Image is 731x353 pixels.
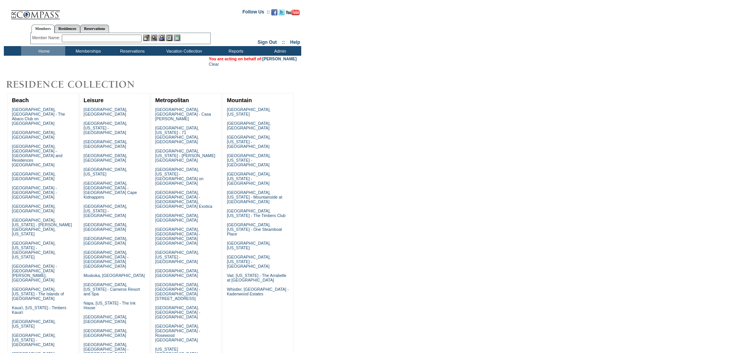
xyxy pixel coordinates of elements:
[155,149,215,162] a: [GEOGRAPHIC_DATA], [US_STATE] - [PERSON_NAME][GEOGRAPHIC_DATA]
[65,46,109,56] td: Memberships
[84,236,127,245] a: [GEOGRAPHIC_DATA], [GEOGRAPHIC_DATA]
[227,107,271,116] a: [GEOGRAPHIC_DATA], [US_STATE]
[227,273,286,282] a: Vail, [US_STATE] - The Arrabelle at [GEOGRAPHIC_DATA]
[257,40,277,45] a: Sign Out
[155,213,199,222] a: [GEOGRAPHIC_DATA], [GEOGRAPHIC_DATA]
[166,35,173,41] img: Reservations
[54,25,80,33] a: Residences
[282,40,285,45] span: ::
[227,241,271,250] a: [GEOGRAPHIC_DATA], [US_STATE]
[84,273,145,278] a: Muskoka, [GEOGRAPHIC_DATA]
[155,324,200,342] a: [GEOGRAPHIC_DATA], [GEOGRAPHIC_DATA] - Rosewood [GEOGRAPHIC_DATA]
[227,190,282,204] a: [GEOGRAPHIC_DATA], [US_STATE] - Mountainside at [GEOGRAPHIC_DATA]
[12,107,65,126] a: [GEOGRAPHIC_DATA], [GEOGRAPHIC_DATA] - The Abaco Club on [GEOGRAPHIC_DATA]
[158,35,165,41] img: Impersonate
[12,218,72,236] a: [GEOGRAPHIC_DATA], [US_STATE] - [PERSON_NAME][GEOGRAPHIC_DATA], [US_STATE]
[290,40,300,45] a: Help
[174,35,180,41] img: b_calculator.gif
[155,268,199,278] a: [GEOGRAPHIC_DATA], [GEOGRAPHIC_DATA]
[84,97,104,103] a: Leisure
[155,97,189,103] a: Metropolitan
[227,153,271,167] a: [GEOGRAPHIC_DATA], [US_STATE] - [GEOGRAPHIC_DATA]
[286,10,300,15] img: Subscribe to our YouTube Channel
[12,264,57,282] a: [GEOGRAPHIC_DATA] - [GEOGRAPHIC_DATA][PERSON_NAME], [GEOGRAPHIC_DATA]
[271,9,277,15] img: Become our fan on Facebook
[84,301,136,310] a: Napa, [US_STATE] - The Ink House
[151,35,157,41] img: View
[4,77,153,92] img: Destinations by Exclusive Resorts
[12,97,29,103] a: Beach
[257,46,301,56] td: Admin
[31,25,55,33] a: Members
[227,121,271,130] a: [GEOGRAPHIC_DATA], [GEOGRAPHIC_DATA]
[153,46,213,56] td: Vacation Collection
[213,46,257,56] td: Reports
[12,130,56,139] a: [GEOGRAPHIC_DATA], [GEOGRAPHIC_DATA]
[80,25,109,33] a: Reservations
[155,167,203,186] a: [GEOGRAPHIC_DATA], [US_STATE] - [GEOGRAPHIC_DATA] on [GEOGRAPHIC_DATA]
[21,46,65,56] td: Home
[84,121,127,135] a: [GEOGRAPHIC_DATA], [US_STATE] - [GEOGRAPHIC_DATA]
[10,4,60,20] img: Compass Home
[279,12,285,16] a: Follow us on Twitter
[84,250,129,268] a: [GEOGRAPHIC_DATA], [GEOGRAPHIC_DATA] - [GEOGRAPHIC_DATA] [GEOGRAPHIC_DATA]
[84,204,127,218] a: [GEOGRAPHIC_DATA], [US_STATE] - [GEOGRAPHIC_DATA]
[84,139,127,149] a: [GEOGRAPHIC_DATA], [GEOGRAPHIC_DATA]
[12,186,57,199] a: [GEOGRAPHIC_DATA] - [GEOGRAPHIC_DATA] - [GEOGRAPHIC_DATA]
[109,46,153,56] td: Reservations
[155,305,200,319] a: [GEOGRAPHIC_DATA], [GEOGRAPHIC_DATA] - [GEOGRAPHIC_DATA]
[227,135,271,149] a: [GEOGRAPHIC_DATA], [US_STATE] - [GEOGRAPHIC_DATA]
[279,9,285,15] img: Follow us on Twitter
[243,8,270,18] td: Follow Us ::
[209,62,219,66] a: Clear
[84,328,127,338] a: [GEOGRAPHIC_DATA], [GEOGRAPHIC_DATA]
[84,107,127,116] a: [GEOGRAPHIC_DATA], [GEOGRAPHIC_DATA]
[12,305,66,315] a: Kaua'i, [US_STATE] - Timbers Kaua'i
[84,153,127,162] a: [GEOGRAPHIC_DATA], [GEOGRAPHIC_DATA]
[155,250,199,264] a: [GEOGRAPHIC_DATA], [US_STATE] - [GEOGRAPHIC_DATA]
[155,126,199,144] a: [GEOGRAPHIC_DATA], [US_STATE] - 71 [GEOGRAPHIC_DATA], [GEOGRAPHIC_DATA]
[12,319,56,328] a: [GEOGRAPHIC_DATA], [US_STATE]
[12,204,56,213] a: [GEOGRAPHIC_DATA], [GEOGRAPHIC_DATA]
[227,222,282,236] a: [GEOGRAPHIC_DATA], [US_STATE] - One Steamboat Place
[209,56,297,61] span: You are acting on behalf of:
[12,144,63,167] a: [GEOGRAPHIC_DATA], [GEOGRAPHIC_DATA] - [GEOGRAPHIC_DATA] and Residences [GEOGRAPHIC_DATA]
[12,241,56,259] a: [GEOGRAPHIC_DATA], [US_STATE] - [GEOGRAPHIC_DATA], [US_STATE]
[84,167,127,176] a: [GEOGRAPHIC_DATA], [US_STATE]
[227,172,271,186] a: [GEOGRAPHIC_DATA], [US_STATE] - [GEOGRAPHIC_DATA]
[84,181,137,199] a: [GEOGRAPHIC_DATA], [GEOGRAPHIC_DATA] - [GEOGRAPHIC_DATA] Cape Kidnappers
[227,209,285,218] a: [GEOGRAPHIC_DATA], [US_STATE] - The Timbers Club
[262,56,297,61] a: [PERSON_NAME]
[227,97,252,103] a: Mountain
[227,255,271,268] a: [GEOGRAPHIC_DATA], [US_STATE] - [GEOGRAPHIC_DATA]
[12,172,56,181] a: [GEOGRAPHIC_DATA], [GEOGRAPHIC_DATA]
[84,315,127,324] a: [GEOGRAPHIC_DATA], [GEOGRAPHIC_DATA]
[227,287,289,296] a: Whistler, [GEOGRAPHIC_DATA] - Kadenwood Estates
[12,287,64,301] a: [GEOGRAPHIC_DATA], [US_STATE] - The Islands of [GEOGRAPHIC_DATA]
[143,35,150,41] img: b_edit.gif
[155,282,200,301] a: [GEOGRAPHIC_DATA], [GEOGRAPHIC_DATA] - [GEOGRAPHIC_DATA][STREET_ADDRESS]
[271,12,277,16] a: Become our fan on Facebook
[84,282,140,296] a: [GEOGRAPHIC_DATA], [US_STATE] - Carneros Resort and Spa
[155,190,212,209] a: [GEOGRAPHIC_DATA], [GEOGRAPHIC_DATA] - [GEOGRAPHIC_DATA], [GEOGRAPHIC_DATA] Exotica
[32,35,62,41] div: Member Name:
[155,107,211,121] a: [GEOGRAPHIC_DATA], [GEOGRAPHIC_DATA] - Casa [PERSON_NAME]
[155,227,200,245] a: [GEOGRAPHIC_DATA], [GEOGRAPHIC_DATA] - [GEOGRAPHIC_DATA] [GEOGRAPHIC_DATA]
[84,222,127,232] a: [GEOGRAPHIC_DATA], [GEOGRAPHIC_DATA]
[12,333,56,347] a: [GEOGRAPHIC_DATA], [US_STATE] - [GEOGRAPHIC_DATA]
[286,12,300,16] a: Subscribe to our YouTube Channel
